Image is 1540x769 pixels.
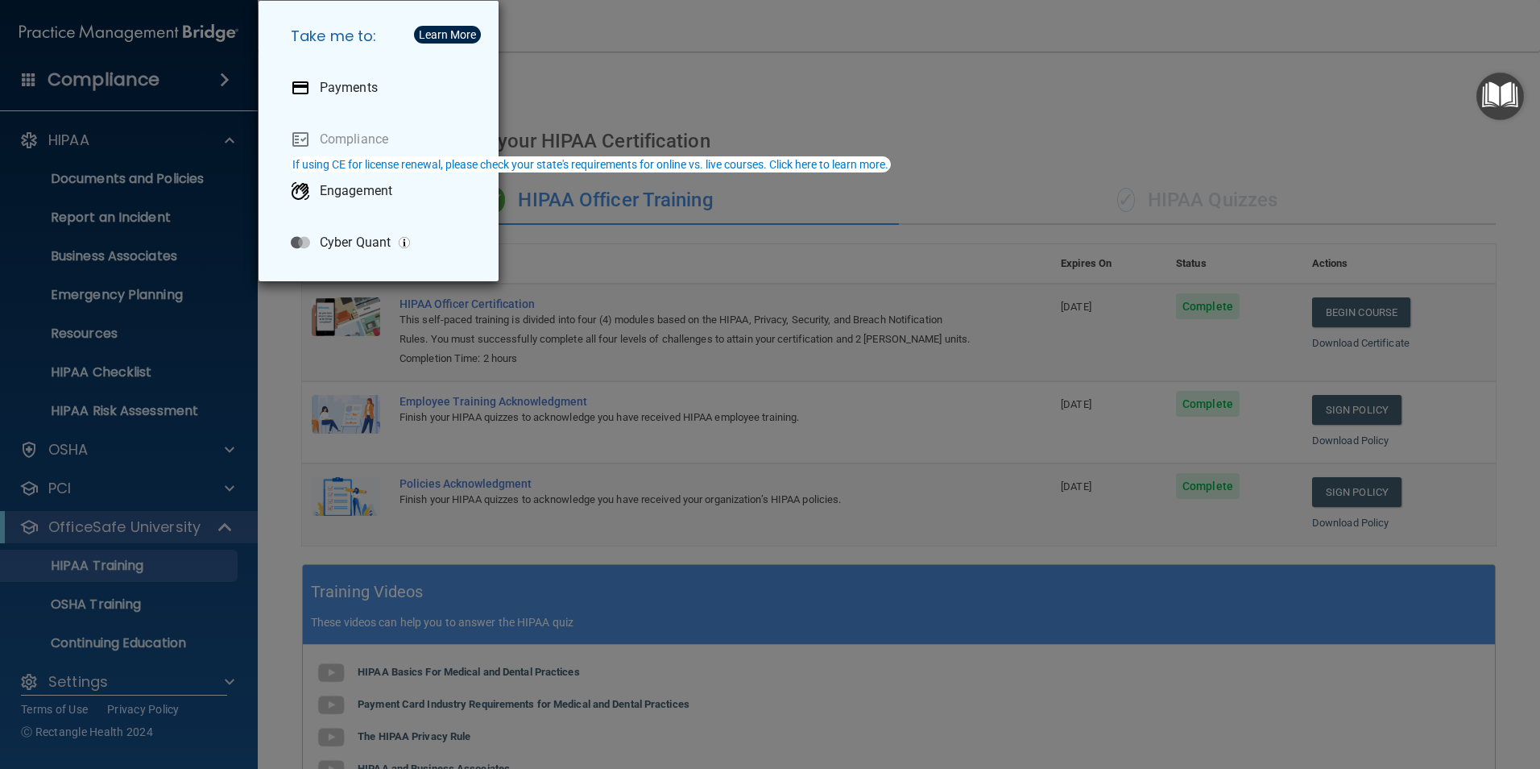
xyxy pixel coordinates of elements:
div: Learn More [419,29,476,40]
iframe: Drift Widget Chat Controller [1261,655,1521,719]
button: If using CE for license renewal, please check your state's requirements for online vs. live cours... [290,156,891,173]
a: Compliance [278,117,486,162]
p: Engagement [320,183,392,199]
p: Cyber Quant [320,235,391,251]
button: Learn More [414,26,481,44]
a: Cyber Quant [278,220,486,265]
h5: Take me to: [278,14,486,59]
p: Payments [320,80,378,96]
a: Payments [278,65,486,110]
div: If using CE for license renewal, please check your state's requirements for online vs. live cours... [292,159,888,170]
button: Open Resource Center [1476,73,1524,120]
a: Engagement [278,168,486,214]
